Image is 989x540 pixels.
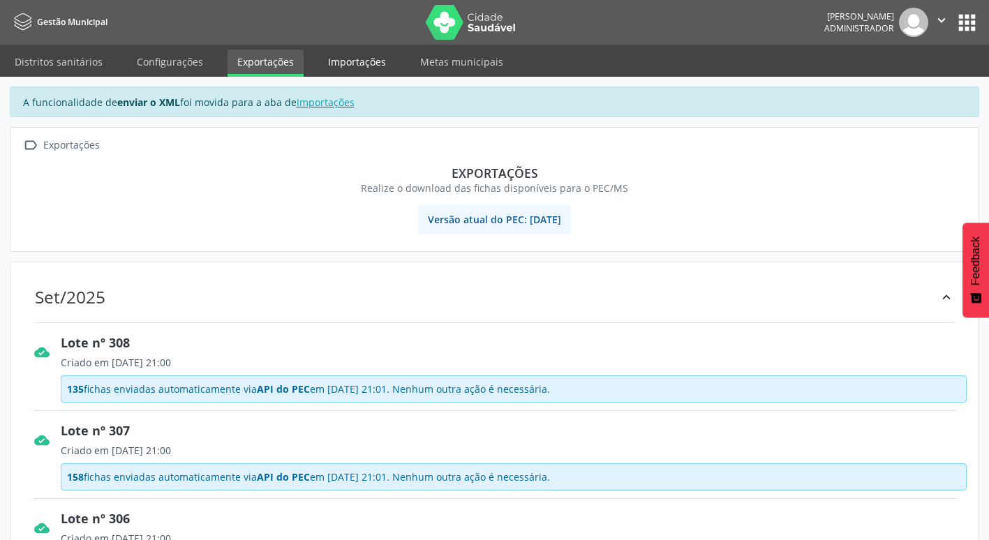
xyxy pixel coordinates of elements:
div: Criado em [DATE] 21:00 [61,355,967,370]
a:  Exportações [20,135,102,156]
span: fichas enviadas automaticamente via em [DATE] 21:01. Nenhum outra ação é necessária. [67,382,550,396]
a: Distritos sanitários [5,50,112,74]
span: fichas enviadas automaticamente via em [DATE] 21:01. Nenhum outra ação é necessária. [67,470,550,484]
i: cloud_done [34,433,50,448]
i: cloud_done [34,345,50,360]
i:  [20,135,40,156]
div: Exportações [30,165,959,181]
div: Realize o download das fichas disponíveis para o PEC/MS [30,181,959,195]
button: apps [955,10,979,35]
span: Administrador [824,22,894,34]
span: API do PEC [257,470,310,483]
span: Versão atual do PEC: [DATE] [418,205,571,234]
a: Configurações [127,50,213,74]
a: Gestão Municipal [10,10,107,33]
div: Exportações [40,135,102,156]
button: Feedback - Mostrar pesquisa [962,223,989,317]
i: cloud_done [34,520,50,536]
span: 158 [67,470,84,483]
a: Importações [297,96,355,109]
span: 135 [67,382,84,396]
a: Metas municipais [410,50,513,74]
span: API do PEC [257,382,310,396]
div: Lote nº 306 [61,509,967,528]
div: Lote nº 308 [61,333,967,352]
i: keyboard_arrow_up [939,290,954,305]
img: img [899,8,928,37]
a: Exportações [228,50,304,77]
div: A funcionalidade de foi movida para a aba de [10,87,979,117]
button:  [928,8,955,37]
strong: enviar o XML [117,96,180,109]
i:  [934,13,949,28]
div: Criado em [DATE] 21:00 [61,443,967,458]
span: Feedback [969,237,982,285]
div: keyboard_arrow_up [939,287,954,307]
div: Lote nº 307 [61,421,967,440]
span: Gestão Municipal [37,16,107,28]
div: Set/2025 [35,287,105,307]
a: Importações [318,50,396,74]
div: [PERSON_NAME] [824,10,894,22]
